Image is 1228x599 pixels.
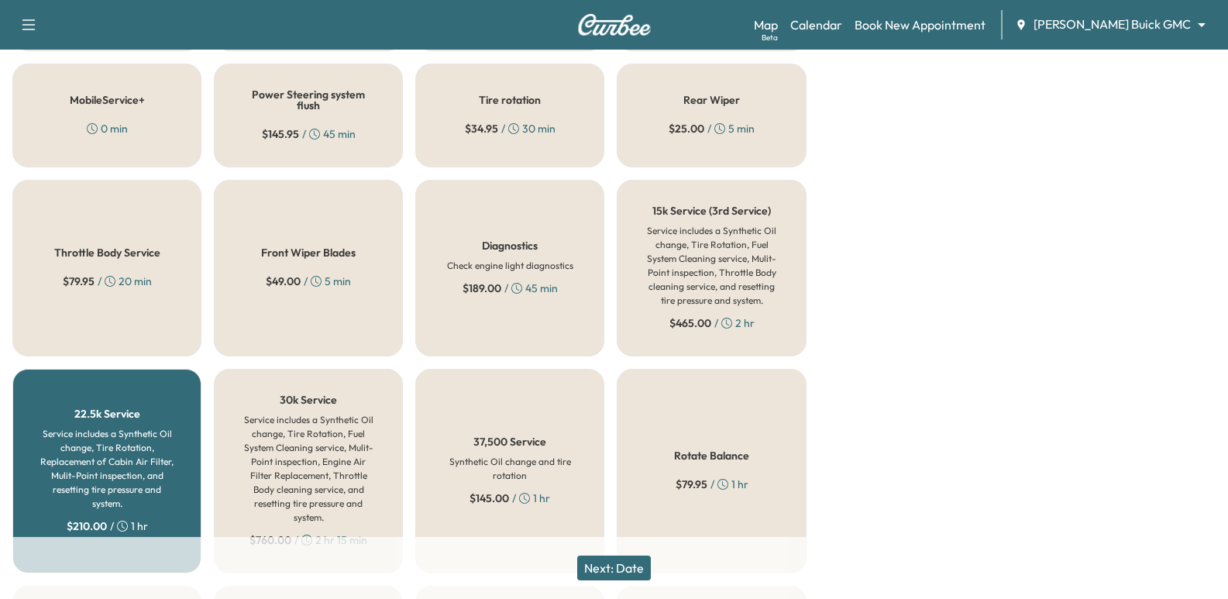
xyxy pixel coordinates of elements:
[669,121,755,136] div: / 5 min
[67,518,107,534] span: $ 210.00
[669,315,755,331] div: / 2 hr
[652,205,771,216] h5: 15k Service (3rd Service)
[473,436,546,447] h5: 37,500 Service
[63,274,95,289] span: $ 79.95
[465,121,498,136] span: $ 34.95
[63,274,152,289] div: / 20 min
[790,15,842,34] a: Calendar
[855,15,985,34] a: Book New Appointment
[642,224,780,308] h6: Service includes a Synthetic Oil change, Tire Rotation, Fuel System Cleaning service, Mulit-Point...
[441,455,579,483] h6: Synthetic Oil change and tire rotation
[87,121,128,136] div: 0 min
[38,427,176,511] h6: Service includes a Synthetic Oil change, Tire Rotation, Replacement of Cabin Air Filter, Mulit-Po...
[67,518,148,534] div: / 1 hr
[70,95,145,105] h5: MobileService+
[674,450,749,461] h5: Rotate Balance
[577,556,651,580] button: Next: Date
[762,32,778,43] div: Beta
[470,491,509,506] span: $ 145.00
[463,281,501,296] span: $ 189.00
[54,247,160,258] h5: Throttle Body Service
[463,281,558,296] div: / 45 min
[239,89,377,111] h5: Power Steering system flush
[262,126,299,142] span: $ 145.95
[447,259,573,273] h6: Check engine light diagnostics
[239,413,377,525] h6: Service includes a Synthetic Oil change, Tire Rotation, Fuel System Cleaning service, Mulit-Point...
[577,14,652,36] img: Curbee Logo
[683,95,740,105] h5: Rear Wiper
[266,274,351,289] div: / 5 min
[249,532,367,548] div: / 2 hr 15 min
[465,121,556,136] div: / 30 min
[249,532,291,548] span: $ 760.00
[261,247,356,258] h5: Front Wiper Blades
[482,240,538,251] h5: Diagnostics
[676,477,707,492] span: $ 79.95
[266,274,301,289] span: $ 49.00
[262,126,356,142] div: / 45 min
[280,394,337,405] h5: 30k Service
[676,477,748,492] div: / 1 hr
[1034,15,1191,33] span: [PERSON_NAME] Buick GMC
[754,15,778,34] a: MapBeta
[479,95,541,105] h5: Tire rotation
[669,121,704,136] span: $ 25.00
[74,408,140,419] h5: 22.5k Service
[669,315,711,331] span: $ 465.00
[470,491,550,506] div: / 1 hr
